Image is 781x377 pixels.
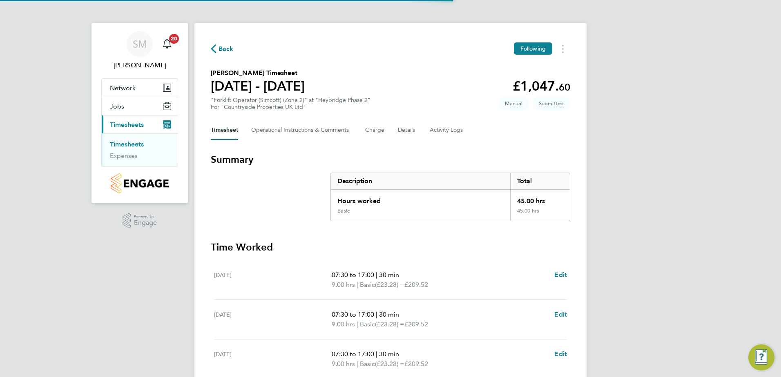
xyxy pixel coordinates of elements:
[510,208,570,221] div: 45.00 hrs
[510,190,570,208] div: 45.00 hrs
[554,310,567,318] span: Edit
[404,360,428,368] span: £209.52
[101,31,178,70] a: SM[PERSON_NAME]
[376,310,377,318] span: |
[214,349,332,369] div: [DATE]
[520,45,546,52] span: Following
[556,42,570,55] button: Timesheets Menu
[554,310,567,319] a: Edit
[430,120,464,140] button: Activity Logs
[376,350,377,358] span: |
[365,120,385,140] button: Charge
[110,102,124,110] span: Jobs
[211,120,238,140] button: Timesheet
[554,271,567,279] span: Edit
[211,78,305,94] h1: [DATE] - [DATE]
[376,271,377,279] span: |
[211,104,370,111] div: For "Countryside Properties UK Ltd"
[360,359,375,369] span: Basic
[102,115,178,133] button: Timesheets
[513,78,570,94] app-decimal: £1,047.
[398,120,417,140] button: Details
[357,360,358,368] span: |
[514,42,552,55] button: Following
[559,81,570,93] span: 60
[102,97,178,115] button: Jobs
[330,173,570,221] div: Summary
[332,320,355,328] span: 9.00 hrs
[331,190,510,208] div: Hours worked
[332,271,374,279] span: 07:30 to 17:00
[357,320,358,328] span: |
[332,281,355,288] span: 9.00 hrs
[211,68,305,78] h2: [PERSON_NAME] Timesheet
[134,220,157,226] span: Engage
[357,281,358,288] span: |
[332,310,374,318] span: 07:30 to 17:00
[375,281,404,288] span: (£23.28) =
[134,213,157,220] span: Powered by
[214,270,332,290] div: [DATE]
[91,23,188,203] nav: Main navigation
[360,319,375,329] span: Basic
[379,350,399,358] span: 30 min
[211,241,570,254] h3: Time Worked
[554,349,567,359] a: Edit
[379,310,399,318] span: 30 min
[211,153,570,166] h3: Summary
[110,84,136,92] span: Network
[404,281,428,288] span: £209.52
[102,133,178,166] div: Timesheets
[123,213,157,228] a: Powered byEngage
[211,97,370,111] div: "Forklift Operator (Simcott) (Zone 2)" at "Heybridge Phase 2"
[510,173,570,189] div: Total
[219,44,234,54] span: Back
[110,140,144,148] a: Timesheets
[554,350,567,358] span: Edit
[375,360,404,368] span: (£23.28) =
[101,60,178,70] span: Stephen Mitchinson
[379,271,399,279] span: 30 min
[331,173,510,189] div: Description
[133,39,147,49] span: SM
[498,97,529,110] span: This timesheet was manually created.
[110,121,144,129] span: Timesheets
[332,350,374,358] span: 07:30 to 17:00
[169,34,179,44] span: 20
[375,320,404,328] span: (£23.28) =
[211,44,234,54] button: Back
[110,152,138,160] a: Expenses
[748,344,774,370] button: Engage Resource Center
[159,31,175,57] a: 20
[111,173,168,193] img: countryside-properties-logo-retina.png
[337,208,350,214] div: Basic
[214,310,332,329] div: [DATE]
[332,360,355,368] span: 9.00 hrs
[404,320,428,328] span: £209.52
[360,280,375,290] span: Basic
[532,97,570,110] span: This timesheet is Submitted.
[102,79,178,97] button: Network
[251,120,352,140] button: Operational Instructions & Comments
[554,270,567,280] a: Edit
[101,173,178,193] a: Go to home page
